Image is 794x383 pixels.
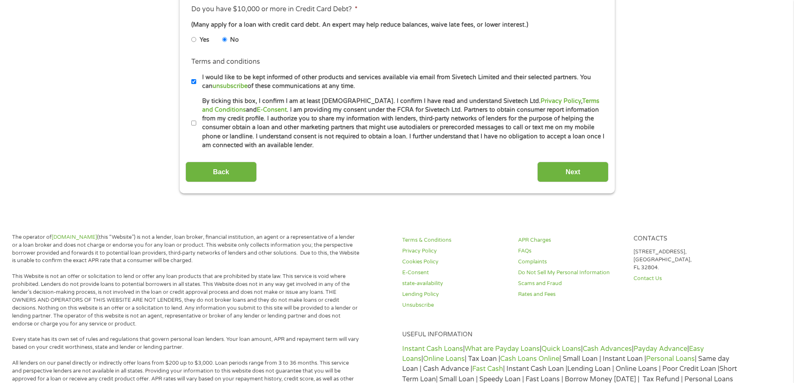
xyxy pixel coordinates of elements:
a: What are Payday Loans [465,345,540,353]
a: Unsubscribe [402,301,508,309]
a: Rates and Fees [518,290,624,298]
a: FAQs [518,247,624,255]
a: E-Consent [402,269,508,277]
h4: Contacts [634,235,739,243]
label: Yes [200,35,209,45]
a: Online Loans [423,355,465,363]
p: The operator of (this “Website”) is not a lender, loan broker, financial institution, an agent or... [12,233,360,265]
label: By ticking this box, I confirm I am at least [DEMOGRAPHIC_DATA]. I confirm I have read and unders... [196,97,605,150]
a: APR Charges [518,236,624,244]
a: Terms and Conditions [202,98,599,113]
a: [DOMAIN_NAME] [52,234,97,240]
p: Every state has its own set of rules and regulations that govern personal loan lenders. Your loan... [12,335,360,351]
a: Lending Policy [402,290,508,298]
p: [STREET_ADDRESS], [GEOGRAPHIC_DATA], FL 32804. [634,248,739,272]
label: No [230,35,239,45]
a: Privacy Policy [541,98,581,105]
a: Cookies Policy [402,258,508,266]
a: state-availability [402,280,508,288]
div: (Many apply for a loan with credit card debt. An expert may help reduce balances, waive late fees... [191,20,602,30]
a: Fast Cash [472,365,503,373]
p: This Website is not an offer or solicitation to lend or offer any loan products that are prohibit... [12,273,360,328]
input: Back [185,162,257,182]
a: E-Consent [257,106,287,113]
a: Instant Cash Loans [402,345,463,353]
label: Terms and conditions [191,58,260,66]
a: Terms & Conditions [402,236,508,244]
a: Scams and Fraud [518,280,624,288]
a: Payday Advance [634,345,687,353]
label: Do you have $10,000 or more in Credit Card Debt? [191,5,358,14]
a: unsubscribe [213,83,248,90]
h4: Useful Information [402,331,739,339]
a: Cash Loans Online [500,355,559,363]
a: Cash Advances [583,345,632,353]
a: Do Not Sell My Personal Information [518,269,624,277]
a: Easy Loans [402,345,704,363]
a: Privacy Policy [402,247,508,255]
a: Contact Us [634,275,739,283]
a: Quick Loans [541,345,581,353]
label: I would like to be kept informed of other products and services available via email from Sivetech... [196,73,605,91]
a: Complaints [518,258,624,266]
a: Personal Loans [646,355,695,363]
input: Next [537,162,609,182]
